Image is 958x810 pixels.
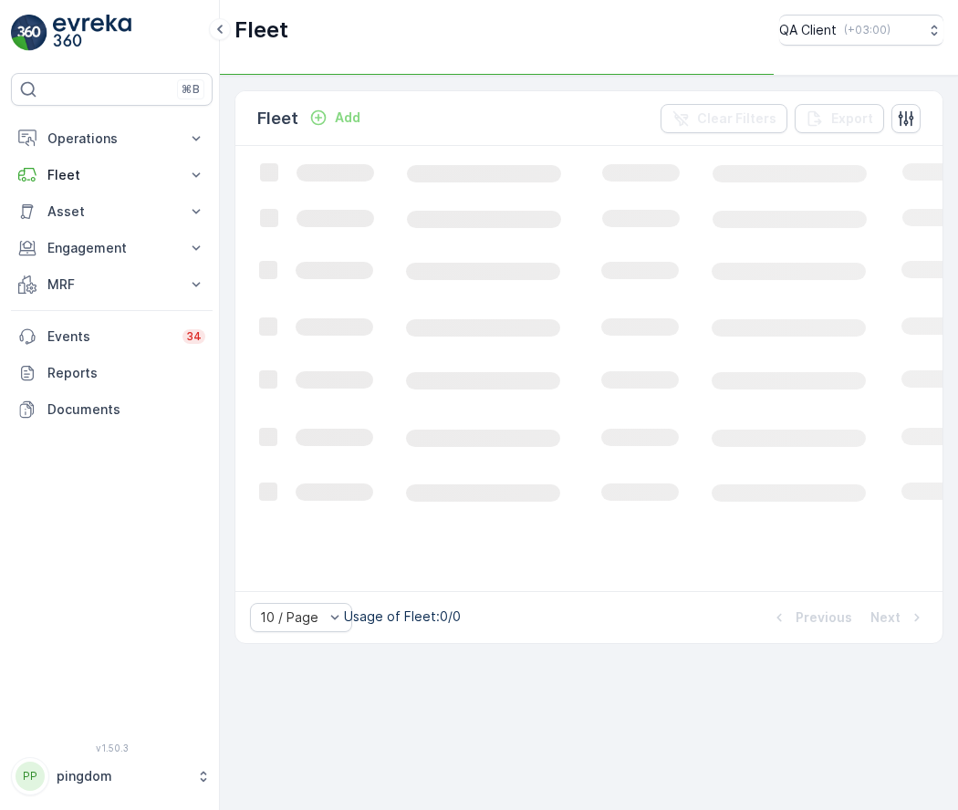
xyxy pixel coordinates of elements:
[257,106,298,131] p: Fleet
[11,157,213,193] button: Fleet
[11,318,213,355] a: Events34
[182,82,200,97] p: ⌘B
[779,21,837,39] p: QA Client
[11,15,47,51] img: logo
[186,329,202,344] p: 34
[11,391,213,428] a: Documents
[11,193,213,230] button: Asset
[844,23,890,37] p: ( +03:00 )
[47,239,176,257] p: Engagement
[47,275,176,294] p: MRF
[234,16,288,45] p: Fleet
[11,355,213,391] a: Reports
[11,266,213,303] button: MRF
[697,109,776,128] p: Clear Filters
[11,120,213,157] button: Operations
[47,400,205,419] p: Documents
[768,607,854,628] button: Previous
[57,767,187,785] p: pingdom
[47,166,176,184] p: Fleet
[302,107,368,129] button: Add
[661,104,787,133] button: Clear Filters
[47,202,176,221] p: Asset
[47,130,176,148] p: Operations
[16,762,45,791] div: PP
[869,607,928,628] button: Next
[795,104,884,133] button: Export
[11,742,213,753] span: v 1.50.3
[47,364,205,382] p: Reports
[796,608,852,627] p: Previous
[11,757,213,795] button: PPpingdom
[53,15,131,51] img: logo_light-DOdMpM7g.png
[11,230,213,266] button: Engagement
[779,15,943,46] button: QA Client(+03:00)
[870,608,901,627] p: Next
[344,607,461,626] p: Usage of Fleet : 0/0
[831,109,873,128] p: Export
[47,327,172,346] p: Events
[335,109,360,127] p: Add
